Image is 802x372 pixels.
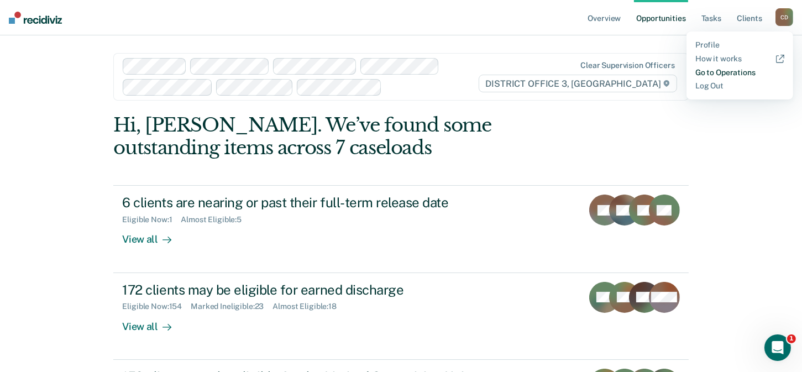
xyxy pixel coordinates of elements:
[191,302,272,311] div: Marked Ineligible : 23
[122,224,184,246] div: View all
[787,334,796,343] span: 1
[122,302,191,311] div: Eligible Now : 154
[695,40,784,50] a: Profile
[113,185,688,273] a: 6 clients are nearing or past their full-term release dateEligible Now:1Almost Eligible:5View all
[272,302,345,311] div: Almost Eligible : 18
[775,8,793,26] div: C D
[9,12,62,24] img: Recidiviz
[695,54,784,64] a: How it works
[122,215,181,224] div: Eligible Now : 1
[113,273,688,360] a: 172 clients may be eligible for earned dischargeEligible Now:154Marked Ineligible:23Almost Eligib...
[113,114,573,159] div: Hi, [PERSON_NAME]. We’ve found some outstanding items across 7 caseloads
[764,334,791,361] iframe: Intercom live chat
[479,75,677,92] span: DISTRICT OFFICE 3, [GEOGRAPHIC_DATA]
[580,61,674,70] div: Clear supervision officers
[181,215,250,224] div: Almost Eligible : 5
[122,311,184,333] div: View all
[775,8,793,26] button: CD
[122,282,510,298] div: 172 clients may be eligible for earned discharge
[122,195,510,211] div: 6 clients are nearing or past their full-term release date
[695,81,784,91] a: Log Out
[695,68,784,77] a: Go to Operations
